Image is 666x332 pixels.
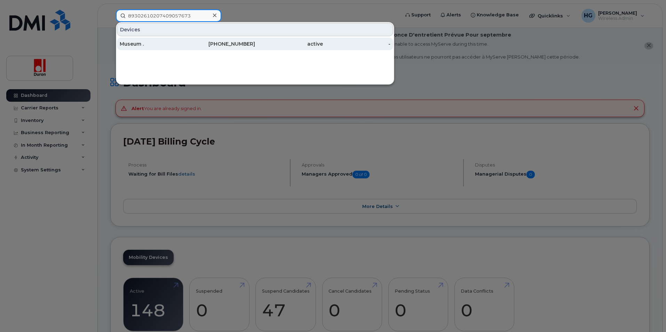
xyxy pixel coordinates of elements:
[120,40,188,47] div: Museum .
[117,23,393,36] div: Devices
[323,40,391,47] div: -
[117,38,393,50] a: Museum .[PHONE_NUMBER]active-
[255,40,323,47] div: active
[188,40,255,47] div: [PHONE_NUMBER]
